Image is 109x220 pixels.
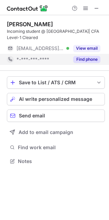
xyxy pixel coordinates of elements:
div: [PERSON_NAME] [7,21,53,28]
button: Find work email [7,143,105,152]
button: save-profile-one-click [7,76,105,89]
span: Notes [18,158,102,164]
div: Incoming student @ [GEOGRAPHIC_DATA]| CFA Level-1 Cleared [7,28,105,41]
span: Find work email [18,144,102,151]
button: Reveal Button [73,45,100,52]
button: AI write personalized message [7,93,105,105]
span: [EMAIL_ADDRESS][DOMAIN_NAME] [17,45,64,51]
button: Reveal Button [73,56,100,63]
button: Notes [7,156,105,166]
img: ContactOut v5.3.10 [7,4,48,12]
button: Add to email campaign [7,126,105,138]
button: Send email [7,109,105,122]
div: Save to List / ATS / CRM [19,80,93,85]
span: Send email [19,113,45,118]
span: Add to email campaign [19,130,73,135]
span: AI write personalized message [19,96,92,102]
